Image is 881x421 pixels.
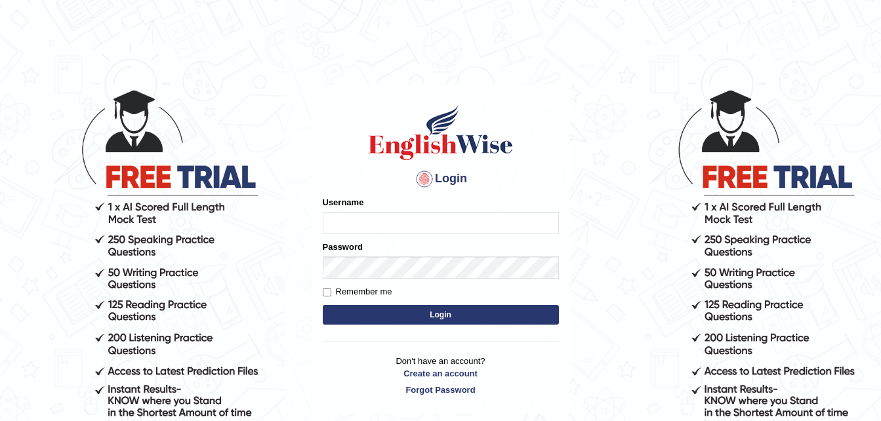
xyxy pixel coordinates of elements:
label: Remember me [323,285,392,298]
img: Logo of English Wise sign in for intelligent practice with AI [366,103,516,162]
p: Don't have an account? [323,355,559,395]
a: Forgot Password [323,384,559,396]
label: Username [323,196,364,209]
a: Create an account [323,367,559,380]
label: Password [323,241,363,253]
button: Login [323,305,559,325]
h4: Login [323,169,559,190]
input: Remember me [323,288,331,296]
